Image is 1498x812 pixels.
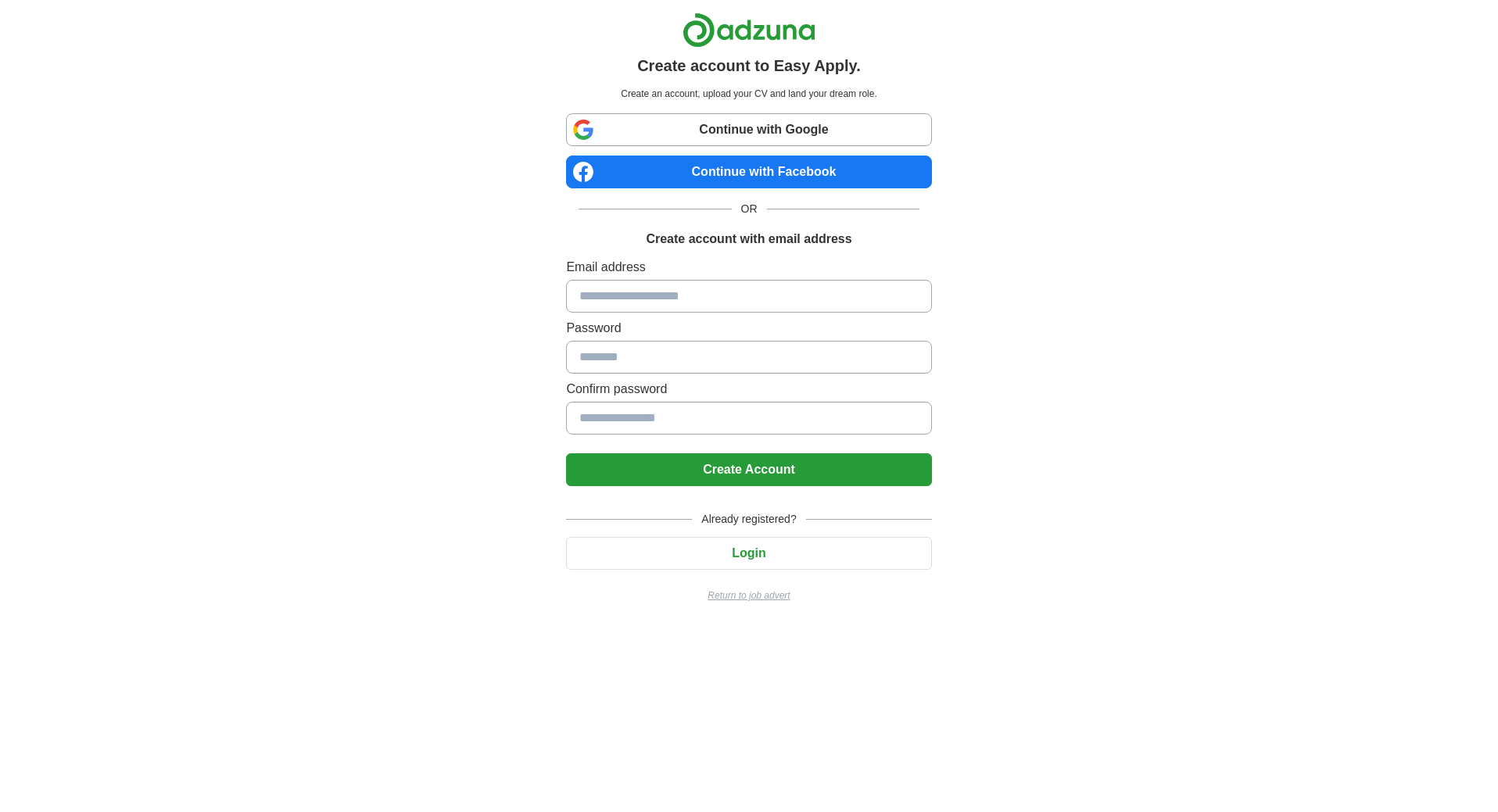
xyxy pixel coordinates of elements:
a: Return to job advert [566,588,931,603]
label: Password [566,319,931,338]
p: Create an account, upload your CV and land your dream role. [569,87,928,101]
label: Email address [566,258,931,277]
span: OR [732,201,767,217]
span: Already registered? [692,511,805,528]
button: Login [566,537,931,570]
h1: Create account with email address [646,230,851,249]
h1: Create account to Easy Apply. [637,54,861,77]
img: Adzuna logo [683,13,815,48]
a: Login [566,546,931,560]
button: Create Account [566,453,931,486]
a: Continue with Google [566,113,931,146]
label: Confirm password [566,380,931,399]
a: Continue with Facebook [566,156,931,188]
